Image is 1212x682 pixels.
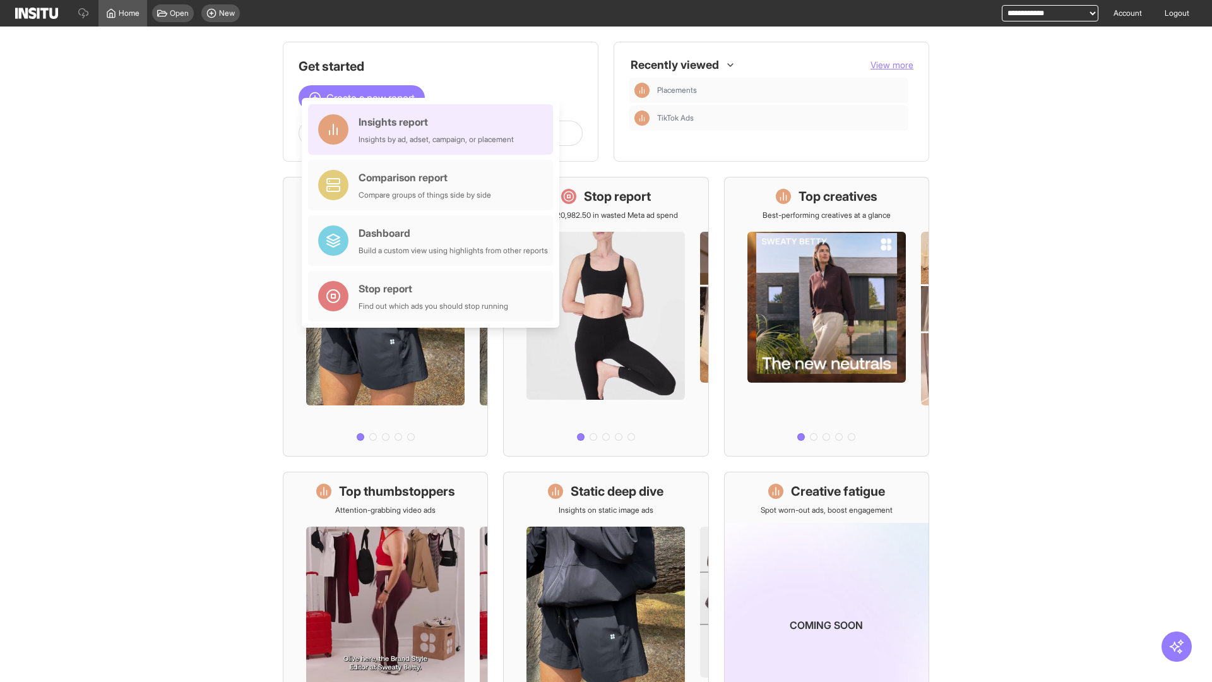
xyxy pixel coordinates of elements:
[634,83,650,98] div: Insights
[870,59,913,70] span: View more
[359,170,491,185] div: Comparison report
[559,505,653,515] p: Insights on static image ads
[571,482,663,500] h1: Static deep dive
[503,177,708,457] a: Stop reportSave £20,982.50 in wasted Meta ad spend
[533,210,678,220] p: Save £20,982.50 in wasted Meta ad spend
[359,301,508,311] div: Find out which ads you should stop running
[584,188,651,205] h1: Stop report
[335,505,436,515] p: Attention-grabbing video ads
[359,281,508,296] div: Stop report
[634,111,650,126] div: Insights
[359,114,514,129] div: Insights report
[299,85,425,111] button: Create a new report
[359,190,491,200] div: Compare groups of things side by side
[657,85,903,95] span: Placements
[15,8,58,19] img: Logo
[657,85,697,95] span: Placements
[299,57,583,75] h1: Get started
[799,188,877,205] h1: Top creatives
[339,482,455,500] h1: Top thumbstoppers
[359,246,548,256] div: Build a custom view using highlights from other reports
[326,90,415,105] span: Create a new report
[763,210,891,220] p: Best-performing creatives at a glance
[657,113,694,123] span: TikTok Ads
[283,177,488,457] a: What's live nowSee all active ads instantly
[170,8,189,18] span: Open
[359,135,514,145] div: Insights by ad, adset, campaign, or placement
[219,8,235,18] span: New
[870,59,913,71] button: View more
[359,225,548,241] div: Dashboard
[119,8,140,18] span: Home
[724,177,929,457] a: Top creativesBest-performing creatives at a glance
[657,113,903,123] span: TikTok Ads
